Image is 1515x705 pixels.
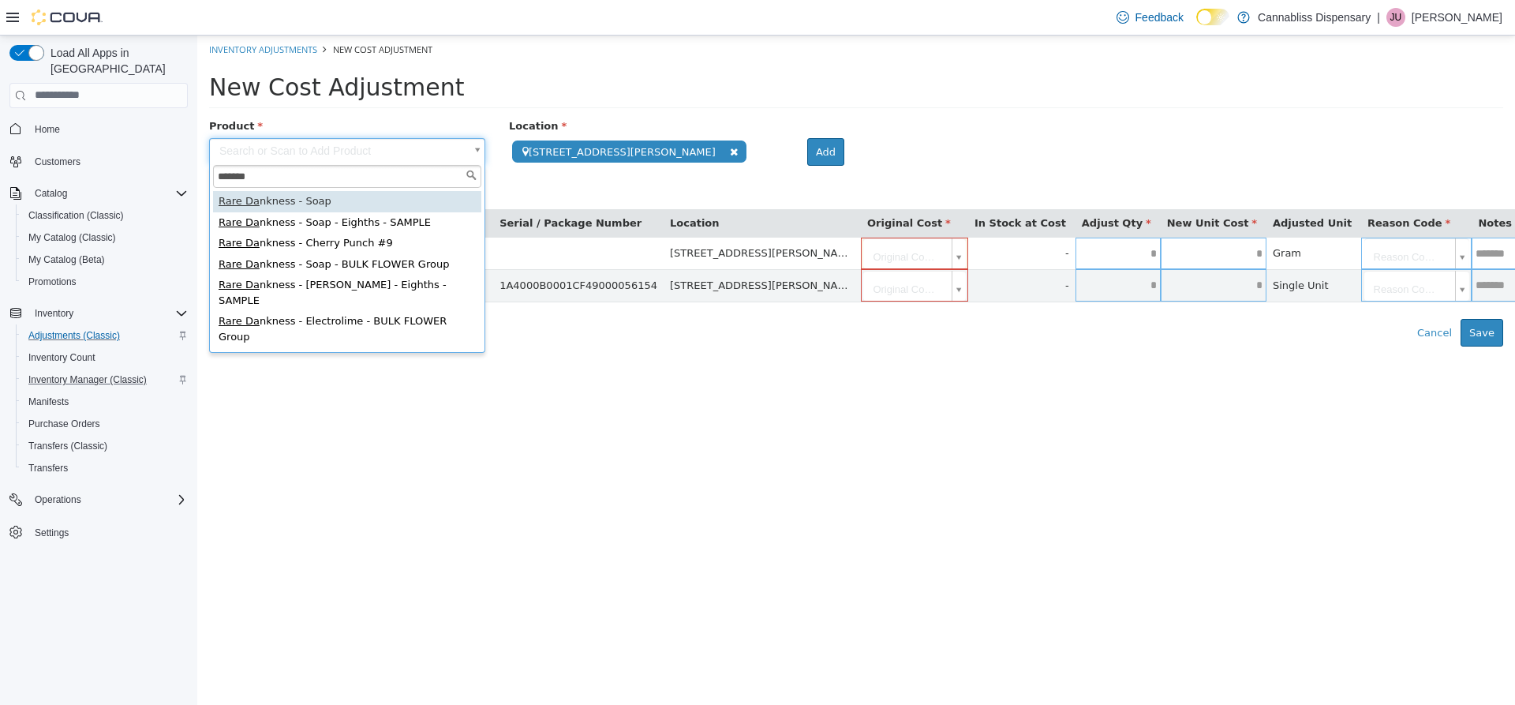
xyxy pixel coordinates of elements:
button: Transfers (Classic) [16,435,194,457]
span: Rare Da [21,223,62,234]
input: Dark Mode [1196,9,1229,25]
a: My Catalog (Beta) [22,250,111,269]
div: nkness - Soap [16,156,284,177]
button: Inventory Count [16,347,194,369]
button: Catalog [3,182,194,204]
button: Operations [28,490,88,509]
span: Operations [35,493,81,506]
span: Operations [28,490,188,509]
button: Inventory Manager (Classic) [16,369,194,391]
span: Inventory Count [28,351,95,364]
div: Jesse Ulibarri [1386,8,1405,27]
nav: Complex example [9,111,188,585]
button: Classification (Classic) [16,204,194,227]
span: My Catalog (Beta) [22,250,188,269]
div: nkness - Soap - Eighths - SAMPLE [16,177,284,198]
a: Customers [28,152,87,171]
img: Cova [32,9,103,25]
span: Classification (Classic) [22,206,188,225]
button: My Catalog (Classic) [16,227,194,249]
span: Transfers [28,462,68,474]
span: Inventory Manager (Classic) [28,373,147,386]
a: Home [28,120,66,139]
button: Promotions [16,271,194,293]
a: Inventory Manager (Classic) [22,370,153,389]
span: My Catalog (Classic) [22,228,188,247]
span: Purchase Orders [22,414,188,433]
p: | [1377,8,1380,27]
span: Inventory Manager (Classic) [22,370,188,389]
button: Adjustments (Classic) [16,324,194,347]
span: Rare Da [21,243,62,255]
div: nkness - Toasted Strudel - Sugar Wax - 1g [16,312,284,333]
span: Rare Da [21,201,62,213]
span: JU [1390,8,1402,27]
span: Rare Da [21,181,62,193]
a: Adjustments (Classic) [22,326,126,345]
span: Inventory Count [22,348,188,367]
button: Inventory [3,302,194,324]
p: Cannabliss Dispensary [1258,8,1371,27]
span: Rare Da [21,279,62,291]
a: Inventory Count [22,348,102,367]
div: nkness - Electrolime - BULK FLOWER Group [16,276,284,312]
p: [PERSON_NAME] [1412,8,1502,27]
span: Load All Apps in [GEOGRAPHIC_DATA] [44,45,188,77]
a: Transfers [22,459,74,478]
a: My Catalog (Classic) [22,228,122,247]
span: Transfers [22,459,188,478]
span: Promotions [28,276,77,288]
div: nkness - Cherry Punch #9 [16,197,284,219]
span: Inventory [28,304,188,323]
a: Settings [28,523,75,542]
span: Customers [35,156,80,168]
a: Transfers (Classic) [22,437,114,456]
span: Catalog [28,184,188,203]
span: Rare Da [21,159,62,171]
span: Inventory [35,307,73,320]
a: Classification (Classic) [22,206,130,225]
span: Promotions [22,272,188,291]
button: Inventory [28,304,80,323]
button: Manifests [16,391,194,413]
button: Purchase Orders [16,413,194,435]
button: Customers [3,150,194,173]
button: Home [3,118,194,141]
div: nkness - [PERSON_NAME] - Eighths - SAMPLE [16,239,284,276]
button: Transfers [16,457,194,479]
span: Settings [35,527,69,539]
span: Home [35,123,60,136]
span: Manifests [28,396,69,408]
a: Promotions [22,272,83,291]
span: My Catalog (Classic) [28,231,116,244]
a: Feedback [1110,2,1190,33]
span: Purchase Orders [28,418,100,430]
span: Feedback [1135,9,1184,25]
span: Manifests [22,392,188,411]
button: My Catalog (Beta) [16,249,194,271]
span: Catalog [35,187,67,200]
a: Manifests [22,392,75,411]
span: Customers [28,152,188,171]
button: Catalog [28,184,73,203]
span: Home [28,119,188,139]
span: My Catalog (Beta) [28,253,105,266]
span: Settings [28,522,188,542]
span: Adjustments (Classic) [22,326,188,345]
button: Operations [3,489,194,511]
span: Transfers (Classic) [28,440,107,452]
span: Transfers (Classic) [22,437,188,456]
button: Settings [3,520,194,543]
div: nkness - Soap - BULK FLOWER Group [16,219,284,240]
a: Purchase Orders [22,414,107,433]
span: Classification (Classic) [28,209,124,222]
span: Adjustments (Classic) [28,329,120,342]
